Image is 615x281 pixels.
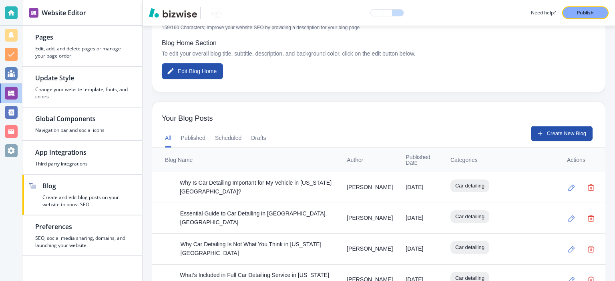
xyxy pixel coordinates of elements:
h4: Edit, add, and delete pages or manage your page order [35,45,129,60]
h3: Need help? [531,9,556,16]
td: [DATE] [399,172,444,203]
h4: SEO, social media sharing, domains, and launching your website. [35,235,129,249]
img: Your Logo [204,8,226,18]
div: Essential Guide to Car Detailing in [GEOGRAPHIC_DATA], [GEOGRAPHIC_DATA] [165,209,334,227]
img: afa8b90ff014830f97bc39e0648b61c4.webp [165,179,181,195]
td: [PERSON_NAME] [340,203,399,234]
span: Car detailing [450,182,489,190]
button: BlogCreate and edit blog posts on your website to boost SEO [22,175,142,215]
div: Actions [567,157,599,163]
button: Publish [562,6,609,19]
button: All [165,128,171,147]
button: Drafts [251,128,266,147]
button: Edit Blog Home [162,63,223,79]
img: 8c658a8bdb4b46caf808360b9ff0cb07.webp [165,210,181,226]
h4: Change your website template, fonts, and colors [35,86,129,100]
p: Publish [577,9,594,16]
span: Car detailing [450,213,489,221]
h2: Global Components [35,114,129,124]
button: Scheduled [215,128,241,147]
button: Global ComponentsNavigation bar and social icons [22,108,142,140]
button: PreferencesSEO, social media sharing, domains, and launching your website. [22,215,142,255]
h4: Third party integrations [35,160,129,167]
h2: App Integrations [35,147,129,157]
button: Published [181,128,206,147]
img: 43dcecde770a32aebf6f71d2bea5b1f5.webp [165,241,181,257]
span: Your Blog Posts [162,114,596,123]
h2: Update Style [35,73,129,83]
p: Blog Home Section [162,38,596,48]
p: To edit your overall blog title, subtitle, description, and background color, click on the edit b... [162,50,596,58]
div: Why Car Detailing Is Not What You Think in [US_STATE][GEOGRAPHIC_DATA] [165,240,334,258]
span: Car detailing [450,243,489,251]
button: PagesEdit, add, and delete pages or manage your page order [22,26,142,66]
h4: Create and edit blog posts on your website to boost SEO [42,194,129,208]
button: Update StyleChange your website template, fonts, and colors [22,67,142,107]
h2: Blog [42,181,129,191]
td: [DATE] [399,234,444,265]
td: [PERSON_NAME] [340,234,399,265]
button: App IntegrationsThird party integrations [22,141,142,174]
th: Author [340,148,399,172]
th: Published Date [399,148,444,172]
h4: Navigation bar and social icons [35,127,129,134]
button: Create New Blog [531,126,593,141]
h2: Preferences [35,222,129,231]
img: Bizwise Logo [149,8,197,18]
h2: Website Editor [42,8,86,18]
p: 159/160 Characters; Improve your website SEO by providing a description for your blog page [162,24,590,32]
td: [DATE] [399,203,444,234]
div: Blog Name [165,157,334,163]
h2: Pages [35,32,129,42]
img: editor icon [29,8,38,18]
div: Why Is Car Detailing Important for My Vehicle in [US_STATE][GEOGRAPHIC_DATA]? [165,179,334,196]
td: [PERSON_NAME] [340,172,399,203]
th: Categories [444,148,557,172]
